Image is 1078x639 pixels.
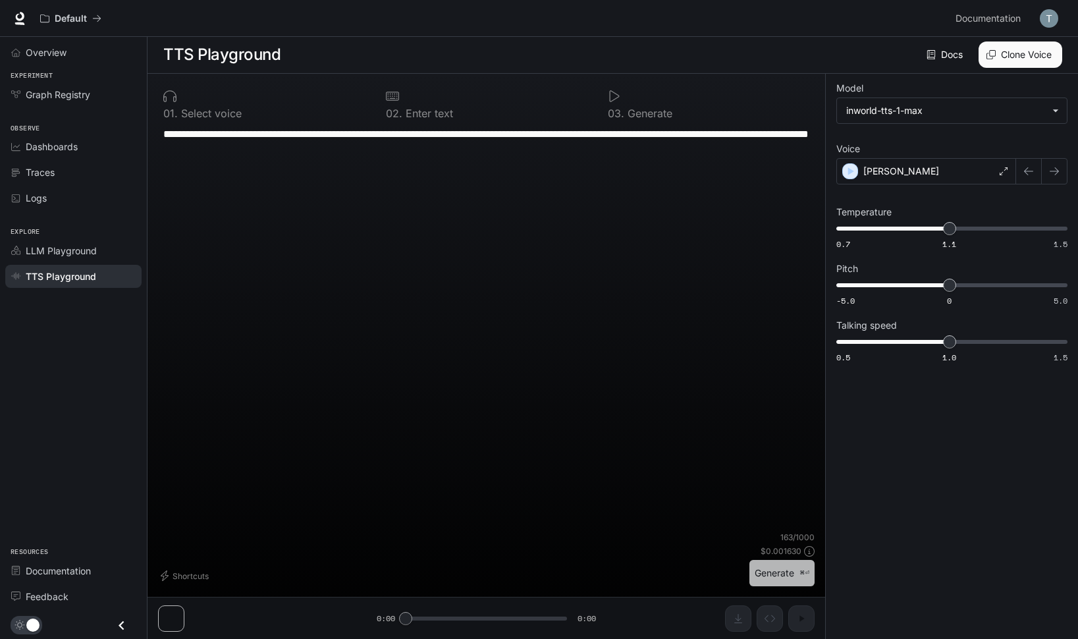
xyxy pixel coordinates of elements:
p: Select voice [178,108,242,119]
span: Documentation [956,11,1021,27]
p: ⌘⏎ [799,569,809,577]
span: LLM Playground [26,244,97,258]
button: Generate⌘⏎ [749,560,815,587]
a: Feedback [5,585,142,608]
p: Default [55,13,87,24]
p: Generate [624,108,672,119]
span: 5.0 [1054,295,1067,306]
button: Shortcuts [158,565,214,586]
a: Dashboards [5,135,142,158]
h1: TTS Playground [163,42,281,68]
span: Traces [26,165,55,179]
span: 1.5 [1054,238,1067,250]
a: TTS Playground [5,265,142,288]
p: 0 1 . [163,108,178,119]
span: Dashboards [26,140,78,153]
a: Overview [5,41,142,64]
p: Pitch [836,264,858,273]
p: 0 3 . [608,108,624,119]
span: TTS Playground [26,269,96,283]
span: Dark mode toggle [26,617,40,632]
p: Enter text [402,108,453,119]
a: Docs [924,42,968,68]
span: 1.0 [942,352,956,363]
span: 0.7 [836,238,850,250]
a: Graph Registry [5,83,142,106]
a: Documentation [950,5,1031,32]
a: Documentation [5,559,142,582]
button: Close drawer [107,612,136,639]
button: User avatar [1036,5,1062,32]
p: Model [836,84,863,93]
p: Voice [836,144,860,153]
p: 163 / 1000 [780,532,815,543]
span: Overview [26,45,67,59]
span: Documentation [26,564,91,578]
span: 0.5 [836,352,850,363]
p: 0 2 . [386,108,402,119]
span: 0 [947,295,952,306]
button: All workspaces [34,5,107,32]
p: $ 0.001630 [761,545,801,557]
span: -5.0 [836,295,855,306]
p: [PERSON_NAME] [863,165,939,178]
a: LLM Playground [5,239,142,262]
span: Logs [26,191,47,205]
button: Clone Voice [979,42,1062,68]
a: Logs [5,186,142,209]
a: Traces [5,161,142,184]
span: 1.1 [942,238,956,250]
div: inworld-tts-1-max [837,98,1067,123]
span: 1.5 [1054,352,1067,363]
span: Feedback [26,590,68,603]
span: Graph Registry [26,88,90,101]
p: Temperature [836,208,892,217]
div: inworld-tts-1-max [846,104,1046,117]
img: User avatar [1040,9,1058,28]
p: Talking speed [836,321,897,330]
